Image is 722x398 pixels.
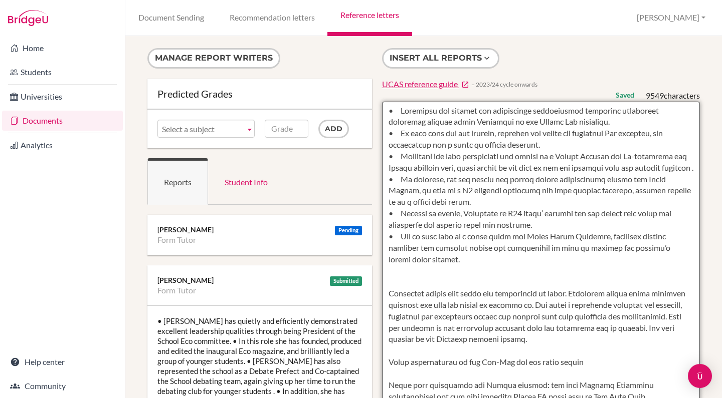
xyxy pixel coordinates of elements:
div: Submitted [330,276,362,286]
span: UCAS reference guide [382,79,458,89]
div: [PERSON_NAME] [157,275,362,285]
img: Bridge-U [8,10,48,26]
button: [PERSON_NAME] [632,9,710,27]
div: [PERSON_NAME] [157,225,362,235]
span: Select a subject [162,120,241,138]
button: Insert all reports [382,48,499,69]
div: Pending [335,226,362,235]
span: − 2023/24 cycle onwards [471,80,537,89]
div: Predicted Grades [157,89,362,99]
span: 9549 [646,91,664,100]
a: UCAS reference guide [382,79,469,90]
div: Saved [616,90,634,100]
button: Manage report writers [147,48,280,69]
input: Grade [265,120,308,138]
div: Open Intercom Messenger [688,364,712,388]
a: Home [2,38,123,58]
a: Student Info [208,158,284,205]
a: Analytics [2,135,123,155]
a: Community [2,376,123,396]
a: Students [2,62,123,82]
li: Form Tutor [157,285,196,295]
a: Reports [147,158,208,205]
a: Help center [2,352,123,372]
li: Form Tutor [157,235,196,245]
a: Universities [2,87,123,107]
input: Add [318,120,349,138]
a: Documents [2,111,123,131]
div: characters [646,90,700,102]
